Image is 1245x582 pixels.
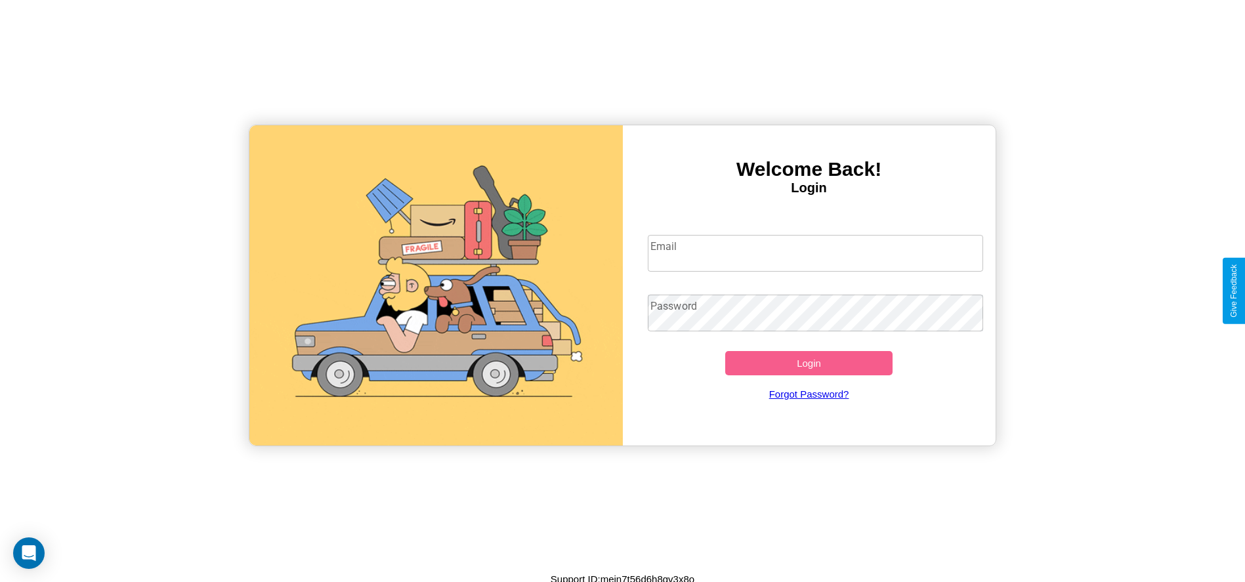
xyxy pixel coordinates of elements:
[725,351,893,375] button: Login
[13,537,45,569] div: Open Intercom Messenger
[249,125,622,446] img: gif
[1229,264,1238,318] div: Give Feedback
[623,158,996,180] h3: Welcome Back!
[641,375,977,413] a: Forgot Password?
[623,180,996,196] h4: Login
